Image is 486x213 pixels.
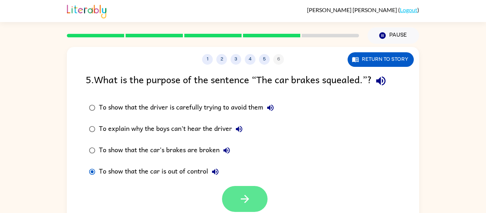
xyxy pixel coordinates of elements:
div: To show that the driver is carefully trying to avoid them [99,101,278,115]
button: To show that the car is out of control [208,165,222,179]
button: 1 [202,54,213,65]
button: To explain why the boys can't hear the driver [232,122,246,136]
a: Logout [400,6,417,13]
span: [PERSON_NAME] [PERSON_NAME] [307,6,398,13]
button: To show that the driver is carefully trying to avoid them [263,101,278,115]
div: To explain why the boys can't hear the driver [99,122,246,136]
button: 5 [259,54,270,65]
div: 5 . What is the purpose of the sentence “The car brakes squealed.”? [86,72,400,90]
button: Return to story [348,52,414,67]
div: To show that the car is out of control [99,165,222,179]
div: To show that the car's brakes are broken [99,143,234,158]
img: Literably [67,3,106,18]
button: To show that the car's brakes are broken [220,143,234,158]
button: 4 [245,54,255,65]
button: Pause [368,27,419,44]
button: 2 [216,54,227,65]
button: 3 [231,54,241,65]
div: ( ) [307,6,419,13]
